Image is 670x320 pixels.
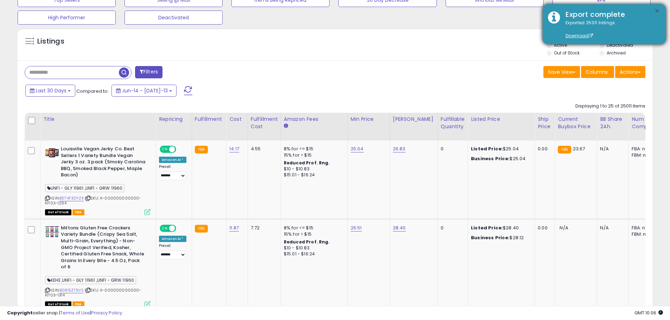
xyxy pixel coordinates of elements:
[284,225,342,231] div: 8% for <= $15
[284,251,342,257] div: $15.01 - $16.24
[91,309,122,316] a: Privacy Policy
[76,88,109,94] span: Compared to:
[634,309,663,316] span: 2025-08-13 10:06 GMT
[284,166,342,172] div: $10 - $10.83
[471,156,529,162] div: $25.04
[160,225,169,231] span: ON
[284,152,342,158] div: 15% for > $15
[7,309,33,316] strong: Copyright
[195,146,208,154] small: FBA
[538,116,552,130] div: Ship Price
[607,42,633,48] label: Deactivated
[122,87,168,94] span: Jun-14 - [DATE]-13
[632,146,655,152] div: FBA: n/a
[471,225,529,231] div: $28.40
[45,146,151,214] div: ASIN:
[573,145,585,152] span: 23.67
[393,224,406,231] a: 28.40
[560,20,661,39] div: Exported 25011 listings.
[471,234,510,241] b: Business Price:
[284,231,342,237] div: 15% for > $15
[600,146,623,152] div: N/A
[600,116,626,130] div: BB Share 24h.
[554,42,567,48] label: Active
[558,116,594,130] div: Current Buybox Price
[632,116,657,130] div: Num of Comp.
[159,164,186,180] div: Preset:
[251,225,275,231] div: 7.72
[45,184,125,192] span: UNFI - GLY 11961 ,UNFI - GRW 11960
[229,224,239,231] a: 11.87
[393,116,435,123] div: [PERSON_NAME]
[251,146,275,152] div: 4.55
[251,116,278,130] div: Fulfillment Cost
[159,243,186,259] div: Preset:
[229,145,239,152] a: 14.17
[581,66,614,78] button: Columns
[45,209,71,215] span: All listings that are currently out of stock and unavailable for purchase on Amazon
[441,146,462,152] div: 0
[632,231,655,237] div: FBM: n/a
[125,11,223,25] button: Deactivated
[632,152,655,158] div: FBM: n/a
[72,209,84,215] span: FBA
[45,276,136,284] span: KEHE ,UNFI - GLY 11961 ,UNFI - GRW 11960
[45,195,141,206] span: | SKU: A-000000000000-KIT03-1294
[632,225,655,231] div: FBA: n/a
[351,145,364,152] a: 25.04
[25,85,75,97] button: Last 30 Days
[554,50,580,56] label: Out of Stock
[59,287,84,293] a: B0815Z79VS
[471,155,510,162] b: Business Price:
[195,116,223,123] div: Fulfillment
[45,146,59,160] img: 51QHtlkgzyL._SL40_.jpg
[351,116,387,123] div: Min Price
[600,225,623,231] div: N/A
[471,224,503,231] b: Listed Price:
[351,224,362,231] a: 26.51
[538,146,549,152] div: 0.00
[558,146,571,154] small: FBA
[36,87,66,94] span: Last 30 Days
[61,225,146,272] b: Miltons Gluten Free Crackers Variety Bundle (Crispy Sea Salt, Multi-Grain, Everything) - Non-GMO ...
[61,146,146,180] b: Louisville Vegan Jerky Co. Best Sellers 1 Variety Bundle Vegan Jerky 3 oz. 3 pack (Smoky Carolina...
[175,225,186,231] span: OFF
[615,66,645,78] button: Actions
[560,9,661,20] div: Export complete
[175,146,186,152] span: OFF
[575,103,645,110] div: Displaying 1 to 25 of 25011 items
[586,68,608,76] span: Columns
[284,160,330,166] b: Reduced Prof. Rng.
[229,116,245,123] div: Cost
[607,50,626,56] label: Archived
[43,116,153,123] div: Title
[160,146,169,152] span: ON
[471,146,529,152] div: $25.04
[654,7,660,16] button: ×
[284,123,288,129] small: Amazon Fees.
[543,66,580,78] button: Save View
[60,309,90,316] a: Terms of Use
[45,225,59,239] img: 510WE49yzlL._SL40_.jpg
[111,85,177,97] button: Jun-14 - [DATE]-13
[284,116,345,123] div: Amazon Fees
[284,245,342,251] div: $10 - $10.83
[284,172,342,178] div: $15.01 - $16.24
[159,157,186,163] div: Amazon AI *
[566,33,593,39] a: Download
[471,235,529,241] div: $28.12
[471,116,532,123] div: Listed Price
[59,195,84,201] a: B074F3DYZK
[18,11,116,25] button: High Performer
[441,225,462,231] div: 0
[538,225,549,231] div: 0.00
[7,310,122,316] div: seller snap | |
[441,116,465,130] div: Fulfillable Quantity
[45,287,141,298] span: | SKU: A-000000000000-KIT03-1314
[37,37,64,46] h5: Listings
[195,225,208,233] small: FBA
[471,145,503,152] b: Listed Price:
[284,239,330,245] b: Reduced Prof. Rng.
[393,145,406,152] a: 26.83
[159,116,189,123] div: Repricing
